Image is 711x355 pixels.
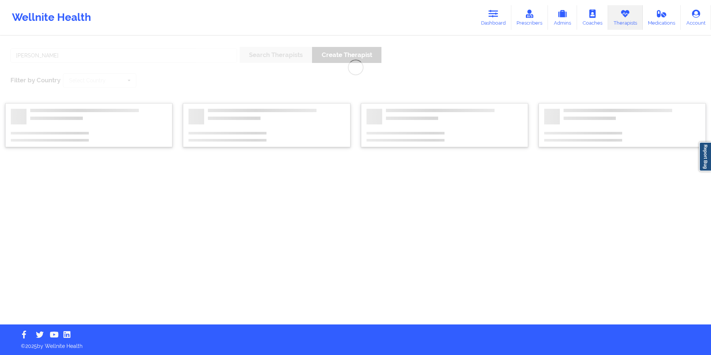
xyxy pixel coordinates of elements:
[511,5,548,30] a: Prescribers
[643,5,681,30] a: Medications
[681,5,711,30] a: Account
[577,5,608,30] a: Coaches
[608,5,643,30] a: Therapists
[475,5,511,30] a: Dashboard
[548,5,577,30] a: Admins
[16,337,695,350] p: © 2025 by Wellnite Health
[699,142,711,171] a: Report Bug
